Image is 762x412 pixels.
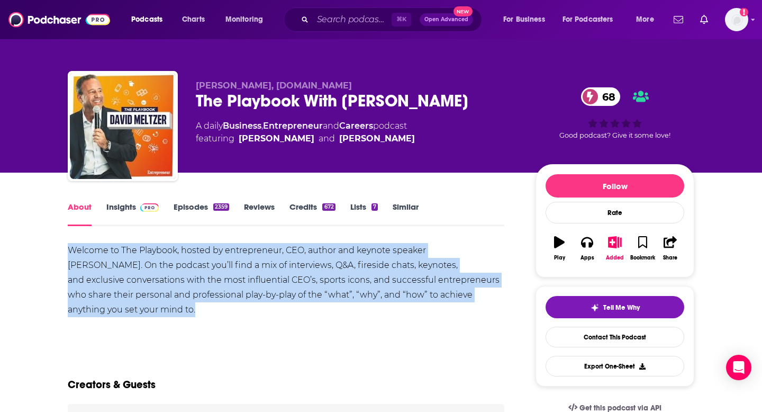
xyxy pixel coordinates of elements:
[573,229,601,267] button: Apps
[261,121,263,131] span: ,
[503,12,545,27] span: For Business
[580,255,594,261] div: Apps
[725,8,748,31] span: Logged in as PTEPR25
[371,203,378,211] div: 7
[669,11,687,29] a: Show notifications dropdown
[225,12,263,27] span: Monitoring
[68,202,92,226] a: About
[263,121,323,131] a: Entrepreneur
[546,202,684,223] div: Rate
[8,10,110,30] img: Podchaser - Follow, Share and Rate Podcasts
[393,202,419,226] a: Similar
[546,327,684,347] a: Contact This Podcast
[629,229,656,267] button: Bookmark
[70,73,176,179] img: The Playbook With David Meltzer
[601,229,629,267] button: Added
[630,255,655,261] div: Bookmark
[323,121,339,131] span: and
[726,355,751,380] div: Open Intercom Messenger
[392,13,411,26] span: ⌘ K
[629,11,667,28] button: open menu
[591,303,599,312] img: tell me why sparkle
[124,11,176,28] button: open menu
[740,8,748,16] svg: Add a profile image
[546,356,684,377] button: Export One-Sheet
[657,229,684,267] button: Share
[223,121,261,131] a: Business
[546,229,573,267] button: Play
[536,80,694,146] div: 68Good podcast? Give it some love!
[196,80,352,91] span: [PERSON_NAME], [DOMAIN_NAME]
[696,11,712,29] a: Show notifications dropdown
[68,378,156,391] h2: Creators & Guests
[603,303,640,312] span: Tell Me Why
[294,7,492,32] div: Search podcasts, credits, & more...
[424,17,468,22] span: Open Advanced
[636,12,654,27] span: More
[725,8,748,31] button: Show profile menu
[289,202,335,226] a: Credits672
[218,11,277,28] button: open menu
[68,243,504,317] div: Welcome to The Playbook, hosted by entrepreneur, CEO, author and keynote speaker [PERSON_NAME]. O...
[663,255,677,261] div: Share
[244,202,275,226] a: Reviews
[339,121,373,131] a: Careers
[182,12,205,27] span: Charts
[725,8,748,31] img: User Profile
[563,12,613,27] span: For Podcasters
[554,255,565,261] div: Play
[319,132,335,145] span: and
[213,203,229,211] div: 2359
[606,255,624,261] div: Added
[350,202,378,226] a: Lists7
[196,120,415,145] div: A daily podcast
[546,174,684,198] button: Follow
[131,12,162,27] span: Podcasts
[559,131,670,139] span: Good podcast? Give it some love!
[420,13,473,26] button: Open AdvancedNew
[453,6,473,16] span: New
[313,11,392,28] input: Search podcasts, credits, & more...
[239,132,314,145] a: David Meltzer
[322,203,335,211] div: 672
[106,202,159,226] a: InsightsPodchaser Pro
[496,11,558,28] button: open menu
[592,87,621,106] span: 68
[175,11,211,28] a: Charts
[556,11,629,28] button: open menu
[339,132,415,145] div: [PERSON_NAME]
[140,203,159,212] img: Podchaser Pro
[546,296,684,318] button: tell me why sparkleTell Me Why
[196,132,415,145] span: featuring
[581,87,621,106] a: 68
[174,202,229,226] a: Episodes2359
